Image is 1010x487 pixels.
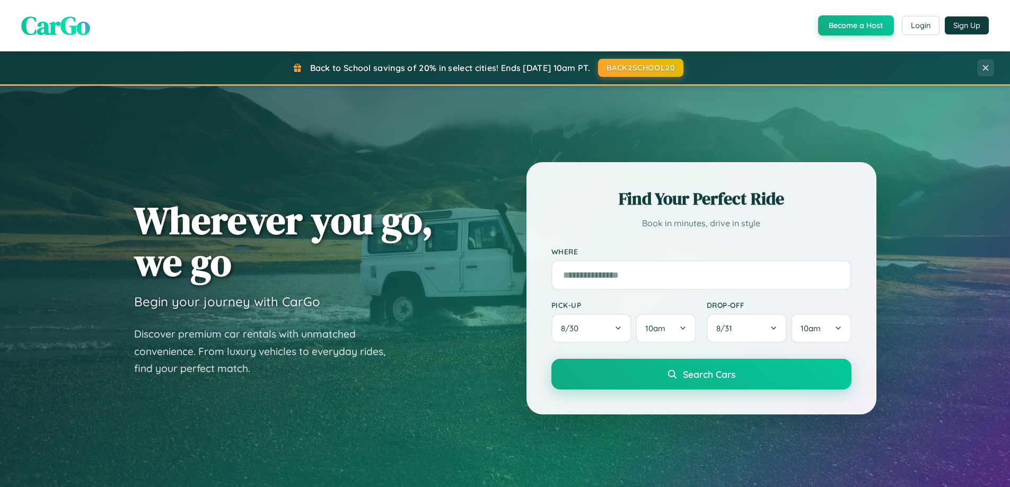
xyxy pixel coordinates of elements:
button: 10am [791,314,851,343]
button: BACK2SCHOOL20 [598,59,683,77]
h1: Wherever you go, we go [134,199,433,283]
button: Login [902,16,939,35]
span: 8 / 30 [561,323,584,333]
span: CarGo [21,8,90,43]
label: Where [551,247,851,256]
button: 10am [636,314,696,343]
button: 8/30 [551,314,632,343]
p: Book in minutes, drive in style [551,216,851,231]
label: Pick-up [551,300,696,309]
span: 10am [645,323,665,333]
button: Sign Up [945,16,989,34]
span: Search Cars [683,368,735,380]
button: Become a Host [818,15,894,36]
span: 10am [801,323,821,333]
span: 8 / 31 [716,323,737,333]
button: Search Cars [551,359,851,389]
h3: Begin your journey with CarGo [134,294,320,309]
button: 8/31 [707,314,787,343]
label: Drop-off [707,300,851,309]
p: Discover premium car rentals with unmatched convenience. From luxury vehicles to everyday rides, ... [134,325,399,377]
span: Back to School savings of 20% in select cities! Ends [DATE] 10am PT. [310,63,590,73]
h2: Find Your Perfect Ride [551,187,851,210]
